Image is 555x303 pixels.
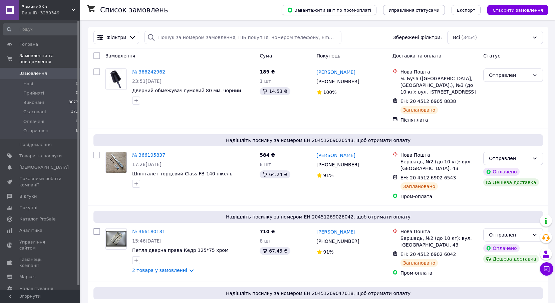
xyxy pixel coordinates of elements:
div: Бершадь, №2 (до 10 кг): вул. [GEOGRAPHIC_DATA], 43 [400,158,478,172]
a: [PERSON_NAME] [317,229,355,235]
div: 64.24 ₴ [260,170,290,178]
a: [PERSON_NAME] [317,152,355,159]
span: Отправлен [23,128,48,134]
span: Виконані [23,100,44,106]
span: ЗамикайКо [22,4,72,10]
div: Пром-оплата [400,193,478,200]
h1: Список замовлень [100,6,168,14]
a: Дверний обмежувач гумовий 80 мм. чорний [132,88,241,93]
img: Фото товару [106,231,126,247]
div: Отправлен [489,231,529,239]
a: Створити замовлення [481,7,548,12]
span: Надішліть посилку за номером ЕН 20451269047618, щоб отримати оплату [96,290,540,297]
span: 0 [76,81,78,87]
span: 91% [323,173,334,178]
span: Завантажити звіт по пром-оплаті [287,7,371,13]
input: Пошук [3,23,79,35]
span: Створити замовлення [493,8,543,13]
span: 584 ₴ [260,152,275,158]
button: Створити замовлення [487,5,548,15]
div: Отправлен [489,71,529,79]
div: Ваш ID: 3239349 [22,10,80,16]
img: Фото товару [106,69,126,90]
div: 14.53 ₴ [260,87,290,95]
a: Петля дверна права Кедр 125*75 хром [132,248,228,253]
span: Покупець [317,53,340,58]
span: 0 [76,90,78,96]
div: [PHONE_NUMBER] [315,237,361,246]
span: Головна [19,41,38,47]
div: Післяплата [400,117,478,123]
div: 67.45 ₴ [260,247,290,255]
a: Фото товару [105,68,127,90]
span: Надішліть посилку за номером ЕН 20451269026042, щоб отримати оплату [96,213,540,220]
div: Отправлен [489,155,529,162]
span: Cума [260,53,272,58]
span: 6 [76,128,78,134]
div: [PHONE_NUMBER] [315,160,361,169]
span: Замовлення [105,53,135,58]
span: (3454) [461,35,477,40]
span: ЕН: 20 4512 6902 6543 [400,175,456,180]
span: 8 шт. [260,238,273,244]
div: Оплачено [483,244,519,252]
span: Замовлення [19,70,47,77]
a: № 366180131 [132,229,165,234]
span: Повідомлення [19,142,52,148]
button: Чат з покупцем [540,262,553,276]
div: Оплачено [483,168,519,176]
span: 0 [76,119,78,125]
input: Пошук за номером замовлення, ПІБ покупця, номером телефону, Email, номером накладної [145,31,341,44]
span: Збережені фільтри: [393,34,442,41]
div: Заплановано [400,182,438,190]
span: 189 ₴ [260,69,275,74]
span: 8 шт. [260,162,273,167]
span: 91% [323,249,334,255]
a: № 366242962 [132,69,165,74]
div: Дешева доставка [483,255,539,263]
span: Товари та послуги [19,153,62,159]
span: 15:46[DATE] [132,238,162,244]
span: Налаштування [19,286,53,292]
span: Експорт [457,8,476,13]
div: Нова Пошта [400,152,478,158]
span: [DEMOGRAPHIC_DATA] [19,164,69,170]
span: 23:51[DATE] [132,79,162,84]
a: 2 товара у замовленні [132,268,187,273]
div: Бершадь, №2 (до 10 кг): вул. [GEOGRAPHIC_DATA], 43 [400,235,478,248]
span: Управління сайтом [19,239,62,251]
span: Нові [23,81,33,87]
a: № 366195837 [132,152,165,158]
span: Відгуки [19,193,37,199]
span: Скасовані [23,109,46,115]
span: ЕН: 20 4512 6902 6042 [400,252,456,257]
button: Експорт [452,5,481,15]
span: 3077 [69,100,78,106]
span: Покупці [19,205,37,211]
button: Управління статусами [383,5,445,15]
span: Оплачені [23,119,44,125]
div: Заплановано [400,106,438,114]
span: Маркет [19,274,36,280]
span: Всі [453,34,460,41]
a: Шпінгалет торцевий Class FB-140 нікель [132,171,232,176]
span: Фільтри [106,34,126,41]
span: 371 [71,109,78,115]
span: 710 ₴ [260,229,275,234]
span: 1 шт. [260,79,273,84]
span: ЕН: 20 4512 6905 8838 [400,99,456,104]
span: 17:28[DATE] [132,162,162,167]
div: Нова Пошта [400,68,478,75]
button: Завантажити звіт по пром-оплаті [282,5,376,15]
span: Замовлення та повідомлення [19,53,80,65]
div: м. Буча ([GEOGRAPHIC_DATA], [GEOGRAPHIC_DATA].), №3 (до 10 кг): вул. [STREET_ADDRESS] [400,75,478,95]
span: Доставка та оплата [392,53,442,58]
span: Прийняті [23,90,44,96]
div: Пром-оплата [400,270,478,276]
img: Фото товару [106,152,126,173]
a: Фото товару [105,152,127,173]
span: 100% [323,90,337,95]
